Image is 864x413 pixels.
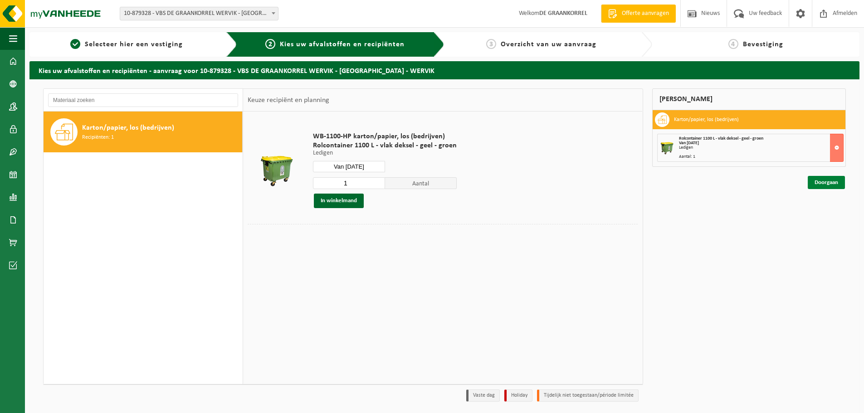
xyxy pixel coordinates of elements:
div: Ledigen [679,146,844,150]
span: WB-1100-HP karton/papier, los (bedrijven) [313,132,457,141]
span: Karton/papier, los (bedrijven) [82,122,174,133]
span: Bevestiging [743,41,783,48]
input: Materiaal zoeken [48,93,238,107]
strong: DE GRAANKORREL [539,10,587,17]
span: 3 [486,39,496,49]
h2: Kies uw afvalstoffen en recipiënten - aanvraag voor 10-879328 - VBS DE GRAANKORREL WERVIK - [GEOG... [29,61,859,79]
input: Selecteer datum [313,161,385,172]
li: Vaste dag [466,389,500,402]
a: 1Selecteer hier een vestiging [34,39,219,50]
span: Kies uw afvalstoffen en recipiënten [280,41,405,48]
div: Aantal: 1 [679,155,844,159]
a: Doorgaan [808,176,845,189]
span: 1 [70,39,80,49]
span: Overzicht van uw aanvraag [501,41,596,48]
span: Aantal [385,177,457,189]
span: Selecteer hier een vestiging [85,41,183,48]
span: Recipiënten: 1 [82,133,114,142]
span: Offerte aanvragen [620,9,671,18]
a: Offerte aanvragen [601,5,676,23]
li: Holiday [504,389,532,402]
li: Tijdelijk niet toegestaan/période limitée [537,389,639,402]
h3: Karton/papier, los (bedrijven) [674,112,739,127]
span: Rolcontainer 1100 L - vlak deksel - geel - groen [679,136,763,141]
span: 10-879328 - VBS DE GRAANKORREL WERVIK - SINT JORISSTRAAT - 8940 WERVIK, SINT JORISSTRAAT 20 [120,7,278,20]
div: Keuze recipiënt en planning [243,89,334,112]
span: 4 [728,39,738,49]
span: Rolcontainer 1100 L - vlak deksel - geel - groen [313,141,457,150]
button: In winkelmand [314,194,364,208]
div: [PERSON_NAME] [652,88,846,110]
p: Ledigen [313,150,457,156]
span: 10-879328 - VBS DE GRAANKORREL WERVIK - SINT JORISSTRAAT - 8940 WERVIK, SINT JORISSTRAAT 20 [120,7,278,20]
strong: Van [DATE] [679,141,699,146]
button: Karton/papier, los (bedrijven) Recipiënten: 1 [44,112,243,152]
span: 2 [265,39,275,49]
